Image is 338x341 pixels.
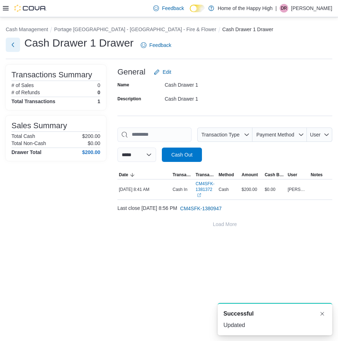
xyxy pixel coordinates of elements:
[24,36,134,50] h1: Cash Drawer 1 Drawer
[281,4,287,13] span: DR
[149,42,171,49] span: Feedback
[6,26,332,34] nav: An example of EuiBreadcrumbs
[97,99,100,104] h4: 1
[223,321,327,330] div: Updated
[11,149,42,155] h4: Drawer Total
[256,132,294,138] span: Payment Method
[171,151,192,158] span: Cash Out
[194,170,217,179] button: Transaction #
[82,133,100,139] p: $200.00
[252,128,307,142] button: Payment Method
[177,201,224,216] button: CM4SFK-1380947
[219,172,234,178] span: Method
[119,172,128,178] span: Date
[190,5,205,12] input: Dark Mode
[318,309,327,318] button: Dismiss toast
[11,90,40,95] h6: # of Refunds
[14,5,47,12] img: Cova
[217,170,240,179] button: Method
[97,82,100,88] p: 0
[291,4,332,13] p: [PERSON_NAME]
[197,128,252,142] button: Transaction Type
[223,309,253,318] span: Successful
[117,82,129,88] label: Name
[117,170,171,179] button: Date
[201,132,240,138] span: Transaction Type
[222,27,273,32] button: Cash Drawer 1 Drawer
[11,133,35,139] h6: Total Cash
[117,96,141,102] label: Description
[195,172,216,178] span: Transaction #
[165,93,261,102] div: Cash Drawer 1
[242,187,257,192] span: $200.00
[117,217,332,231] button: Load More
[151,65,174,79] button: Edit
[223,309,327,318] div: Notification
[11,140,46,146] h6: Total Non-Cash
[242,172,258,178] span: Amount
[309,170,332,179] button: Notes
[6,27,48,32] button: Cash Management
[263,170,286,179] button: Cash Back
[117,128,192,142] input: This is a search bar. As you type, the results lower in the page will automatically filter.
[11,99,55,104] h4: Total Transactions
[54,27,216,32] button: Portage [GEOGRAPHIC_DATA] - [GEOGRAPHIC_DATA] - Fire & Flower
[180,205,222,212] span: CM4SFK-1380947
[195,181,216,198] a: CM4SFK-1381372External link
[163,68,171,76] span: Edit
[288,172,297,178] span: User
[165,79,261,88] div: Cash Drawer 1
[265,172,285,178] span: Cash Back
[171,170,194,179] button: Transaction Type
[117,201,332,216] div: Last close [DATE] 8:56 PM
[150,1,187,15] a: Feedback
[240,170,263,179] button: Amount
[82,149,100,155] h4: $200.00
[162,148,202,162] button: Cash Out
[311,172,323,178] span: Notes
[286,170,309,179] button: User
[6,38,20,52] button: Next
[11,82,34,88] h6: # of Sales
[307,128,332,142] button: User
[219,187,229,192] span: Cash
[173,172,193,178] span: Transaction Type
[288,187,308,192] span: [PERSON_NAME]
[310,132,321,138] span: User
[218,4,272,13] p: Home of the Happy High
[138,38,174,52] a: Feedback
[11,121,67,130] h3: Sales Summary
[11,71,92,79] h3: Transactions Summary
[263,185,286,194] div: $0.00
[117,68,145,76] h3: General
[213,221,237,228] span: Load More
[280,4,288,13] div: Danielle Revet
[275,4,277,13] p: |
[88,140,100,146] p: $0.00
[97,90,100,95] p: 0
[117,185,171,194] div: [DATE] 8:41 AM
[197,193,201,197] svg: External link
[162,5,184,12] span: Feedback
[173,187,187,192] p: Cash In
